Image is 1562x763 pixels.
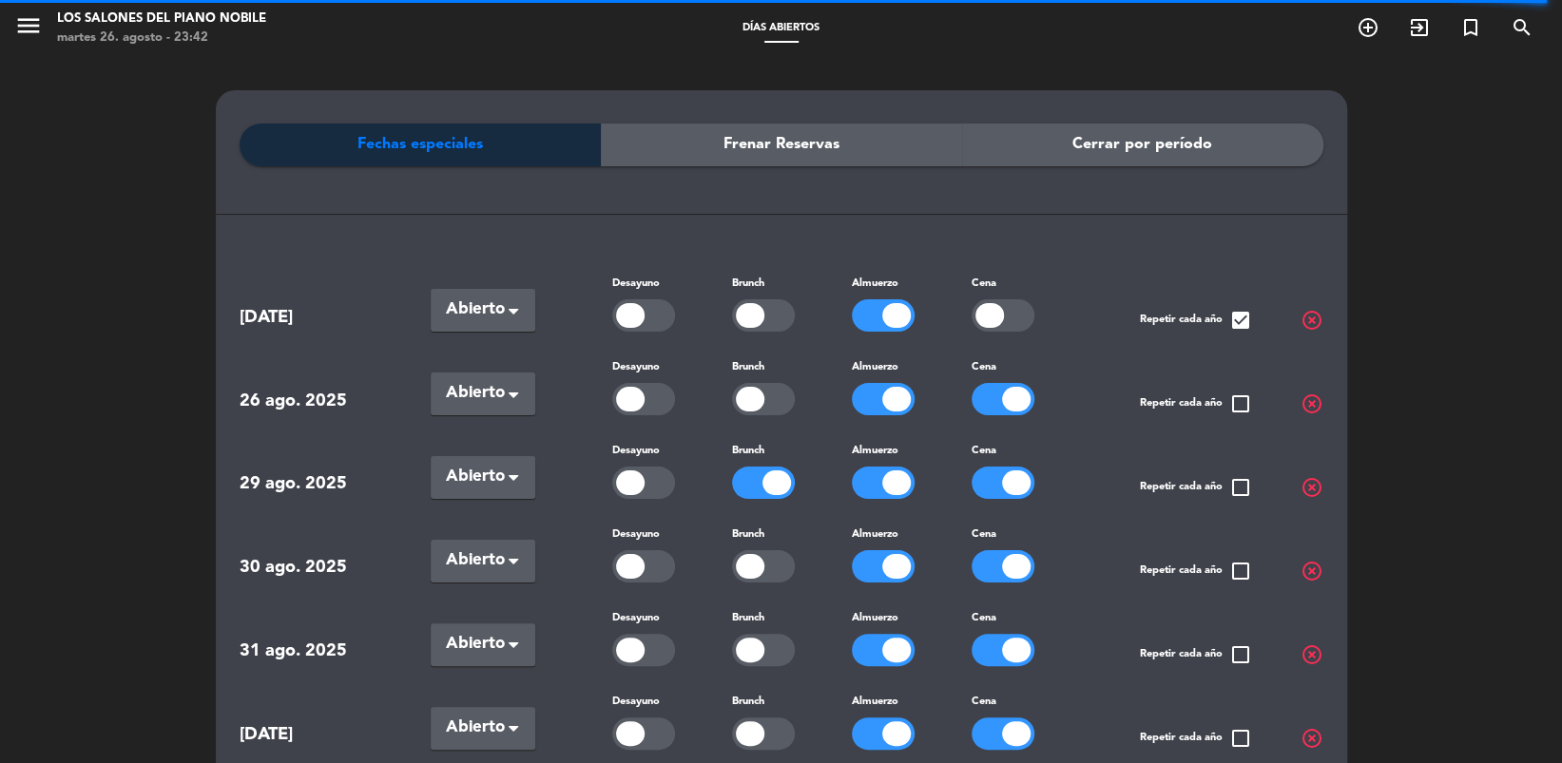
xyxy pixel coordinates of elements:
span: Repetir cada año [1140,392,1251,415]
div: Los Salones del Piano Nobile [57,10,266,29]
label: Cena [972,276,996,293]
span: Abierto [446,715,505,741]
span: check_box [1228,309,1251,332]
span: Repetir cada año [1140,560,1251,582]
span: check_box_outline_blank [1228,643,1251,666]
span: Repetir cada año [1140,309,1251,332]
span: Abierto [446,464,505,490]
i: turned_in_not [1459,16,1482,39]
label: Almuerzo [852,694,898,711]
label: Cena [972,526,996,544]
label: Desayuno [612,276,660,293]
span: 31 ago. 2025 [240,638,382,665]
div: martes 26. agosto - 23:42 [57,29,266,48]
label: Almuerzo [852,276,898,293]
span: check_box_outline_blank [1228,560,1251,582]
span: Abierto [446,296,505,323]
span: Días abiertos [733,23,829,33]
span: check_box_outline_blank [1228,727,1251,750]
label: Brunch [732,610,764,627]
span: 29 ago. 2025 [240,470,382,498]
label: Desayuno [612,359,660,376]
i: exit_to_app [1408,16,1431,39]
i: add_circle_outline [1357,16,1379,39]
label: Cena [972,610,996,627]
label: Almuerzo [852,359,898,376]
label: Brunch [732,694,764,711]
button: menu [14,11,43,47]
label: Brunch [732,276,764,293]
span: Abierto [446,631,505,658]
i: menu [14,11,43,40]
span: check_box_outline_blank [1228,392,1251,415]
label: Desayuno [612,610,660,627]
span: Abierto [446,380,505,407]
span: Repetir cada año [1140,643,1251,666]
label: Almuerzo [852,610,898,627]
label: Desayuno [612,443,660,460]
label: Brunch [732,443,764,460]
label: Brunch [732,526,764,544]
span: Frenar Reservas [723,132,839,157]
span: highlight_off [1301,727,1323,750]
span: Repetir cada año [1140,727,1251,750]
i: search [1511,16,1533,39]
span: highlight_off [1301,560,1323,582]
label: Desayuno [612,694,660,711]
span: check_box_outline_blank [1228,476,1251,499]
span: 26 ago. 2025 [240,388,382,415]
span: [DATE] [240,721,382,749]
span: highlight_off [1301,392,1323,415]
label: Cena [972,694,996,711]
span: highlight_off [1301,643,1323,666]
label: Cena [972,359,996,376]
label: Desayuno [612,526,660,544]
span: highlight_off [1301,309,1323,332]
label: Almuerzo [852,443,898,460]
span: Repetir cada año [1140,476,1251,499]
span: Abierto [446,547,505,574]
label: Brunch [732,359,764,376]
span: Fechas especiales [357,132,483,157]
label: Almuerzo [852,526,898,544]
span: Cerrar por período [1072,132,1212,157]
span: 30 ago. 2025 [240,554,382,582]
label: Cena [972,443,996,460]
span: [DATE] [240,304,382,332]
span: highlight_off [1301,476,1323,499]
